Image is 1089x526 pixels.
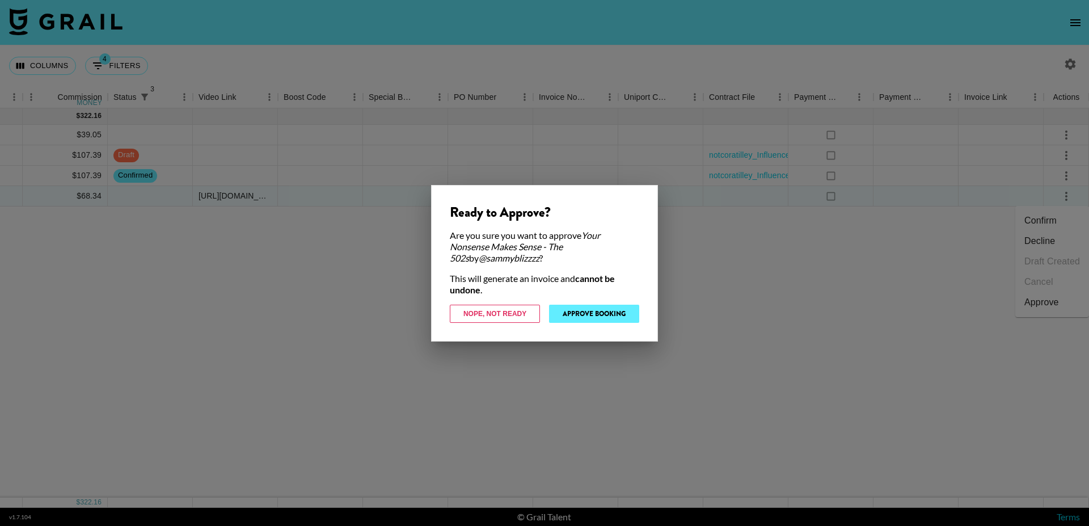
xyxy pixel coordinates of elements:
[450,273,639,296] div: This will generate an invoice and .
[450,230,600,263] em: Your Nonsense Makes Sense - The 502s
[450,273,615,295] strong: cannot be undone
[450,305,540,323] button: Nope, Not Ready
[479,253,539,263] em: @ sammyblizzzz
[549,305,639,323] button: Approve Booking
[450,230,639,264] div: Are you sure you want to approve by ?
[450,204,639,221] div: Ready to Approve?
